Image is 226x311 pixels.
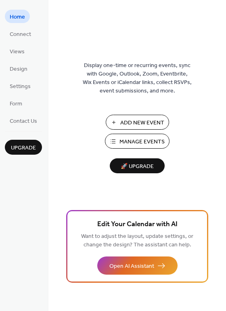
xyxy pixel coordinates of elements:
[5,27,36,40] a: Connect
[10,13,25,21] span: Home
[10,30,31,39] span: Connect
[105,134,169,149] button: Manage Events
[5,10,30,23] a: Home
[10,82,31,91] span: Settings
[5,114,42,127] a: Contact Us
[5,62,32,75] a: Design
[120,119,164,127] span: Add New Event
[110,158,165,173] button: 🚀 Upgrade
[97,256,178,275] button: Open AI Assistant
[5,44,29,58] a: Views
[119,138,165,146] span: Manage Events
[10,117,37,126] span: Contact Us
[5,140,42,155] button: Upgrade
[10,48,25,56] span: Views
[11,144,36,152] span: Upgrade
[115,161,160,172] span: 🚀 Upgrade
[109,262,154,271] span: Open AI Assistant
[5,97,27,110] a: Form
[10,100,22,108] span: Form
[97,219,178,230] span: Edit Your Calendar with AI
[5,79,36,92] a: Settings
[106,115,169,130] button: Add New Event
[10,65,27,74] span: Design
[81,231,193,250] span: Want to adjust the layout, update settings, or change the design? The assistant can help.
[83,61,192,95] span: Display one-time or recurring events, sync with Google, Outlook, Zoom, Eventbrite, Wix Events or ...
